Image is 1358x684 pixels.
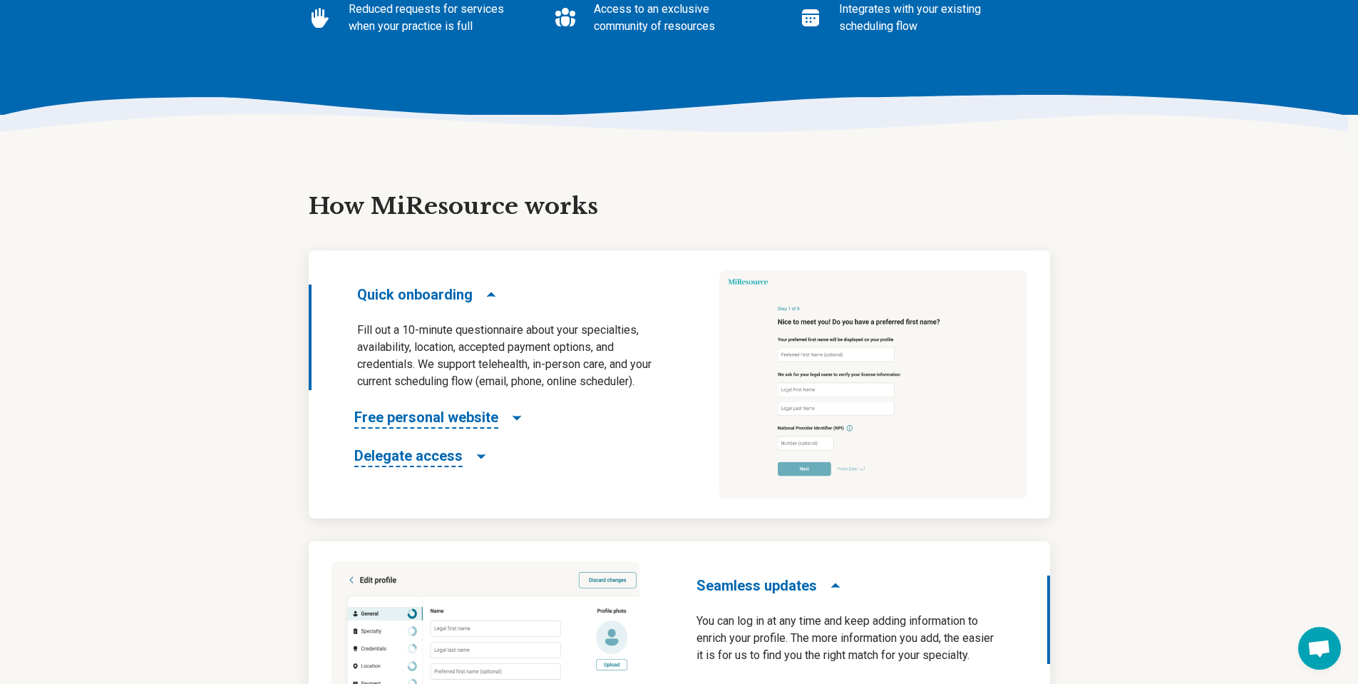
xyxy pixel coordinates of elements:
button: Seamless updates [696,575,843,595]
button: Quick onboarding [357,284,498,304]
span: Quick onboarding [357,284,473,304]
button: Free personal website [354,407,524,428]
p: You can log in at any time and keep adding information to enrich your profile. The more informati... [696,612,1002,663]
span: Seamless updates [696,575,817,595]
span: Free personal website [354,407,498,428]
p: Fill out a 10-minute questionnaire about your specialties, availability, location, accepted payme... [357,321,662,389]
button: Delegate access [354,445,488,466]
span: Delegate access [354,445,463,466]
h2: How MiResource works [309,191,1050,221]
a: Open chat [1298,627,1341,670]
